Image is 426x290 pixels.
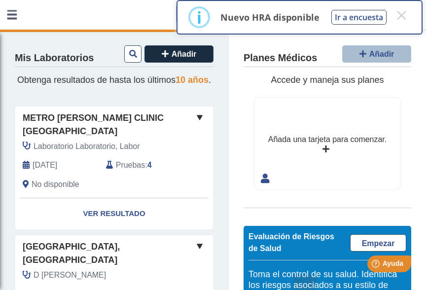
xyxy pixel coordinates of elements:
iframe: Help widget launcher [338,252,415,279]
span: Empezar [362,239,395,248]
button: Añadir [342,45,411,63]
span: No disponible [32,179,79,190]
button: Añadir [144,45,213,63]
span: 10 años [176,75,209,85]
div: i [197,8,202,26]
h4: Planes Médicos [244,52,317,64]
a: Empezar [350,234,406,252]
span: Accede y maneja sus planes [271,75,384,85]
span: Laboratorio Laboratorio, Labor [34,141,140,152]
span: Añadir [172,50,197,58]
b: 4 [147,161,152,169]
div: Añada una tarjeta para comenzar. [268,134,387,145]
span: 2025-09-24 [33,159,57,171]
button: Close this dialog [392,6,410,24]
span: D Atri Bosch, Gabriela [34,269,106,281]
div: : [99,159,182,171]
h4: Mis Laboratorios [15,52,94,64]
span: [GEOGRAPHIC_DATA], [GEOGRAPHIC_DATA] [23,240,194,267]
p: Nuevo HRA disponible [220,11,319,23]
span: Evaluación de Riesgos de Salud [248,232,334,253]
span: Metro [PERSON_NAME] Clinic [GEOGRAPHIC_DATA] [23,111,194,138]
a: Ver Resultado [15,198,213,229]
button: Ir a encuesta [331,10,387,25]
span: Añadir [369,50,394,58]
span: Obtenga resultados de hasta los últimos . [17,75,211,85]
span: Pruebas [116,159,145,171]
